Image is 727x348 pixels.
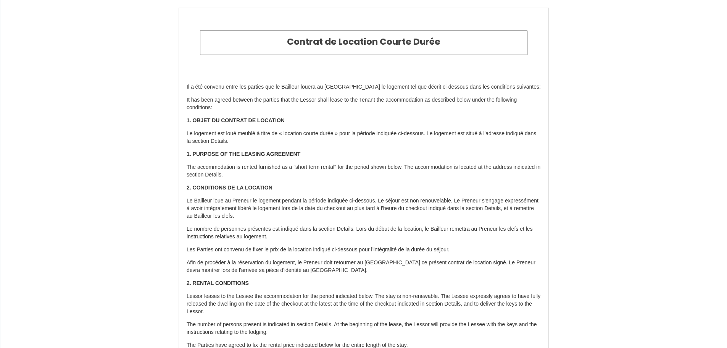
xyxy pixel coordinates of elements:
p: Lessor leases to the Lessee the accommodation for the period indicated below. The stay is non-ren... [187,293,541,316]
p: Le nombre de personnes présentes est indiqué dans la section Details. Lors du début de la locatio... [187,225,541,241]
p: Afin de procéder à la réservation du logement, le Preneur doit retourner au [GEOGRAPHIC_DATA] ce ... [187,259,541,274]
strong: 1. OBJET DU CONTRAT DE LOCATION [187,117,285,123]
p: Le logement est loué meublé à titre de « location courte durée » pour la période indiquée ci-dess... [187,130,541,145]
p: Le Bailleur loue au Preneur le logement pendant la période indiquée ci-dessous. Le séjour est non... [187,197,541,220]
strong: 2. RENTAL CONDITIONS [187,280,249,286]
p: The accommodation is rented furnished as a "short term rental" for the period shown below. The ac... [187,163,541,179]
strong: 1. PURPOSE OF THE LEASING AGREEMENT [187,151,300,157]
p: Il a été convenu entre les parties que le Bailleur louera au [GEOGRAPHIC_DATA] le logement tel qu... [187,83,541,91]
h2: Contrat de Location Courte Durée [206,37,521,47]
p: It has been agreed between the parties that the Lessor shall lease to the Tenant the accommodatio... [187,96,541,112]
p: The number of persons present is indicated in section Details. At the beginning of the lease, the... [187,321,541,336]
p: Les Parties ont convenu de fixer le prix de la location indiqué ci-dessous pour l’intégralité de ... [187,246,541,254]
strong: 2. CONDITIONS DE LA LOCATION [187,185,272,191]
